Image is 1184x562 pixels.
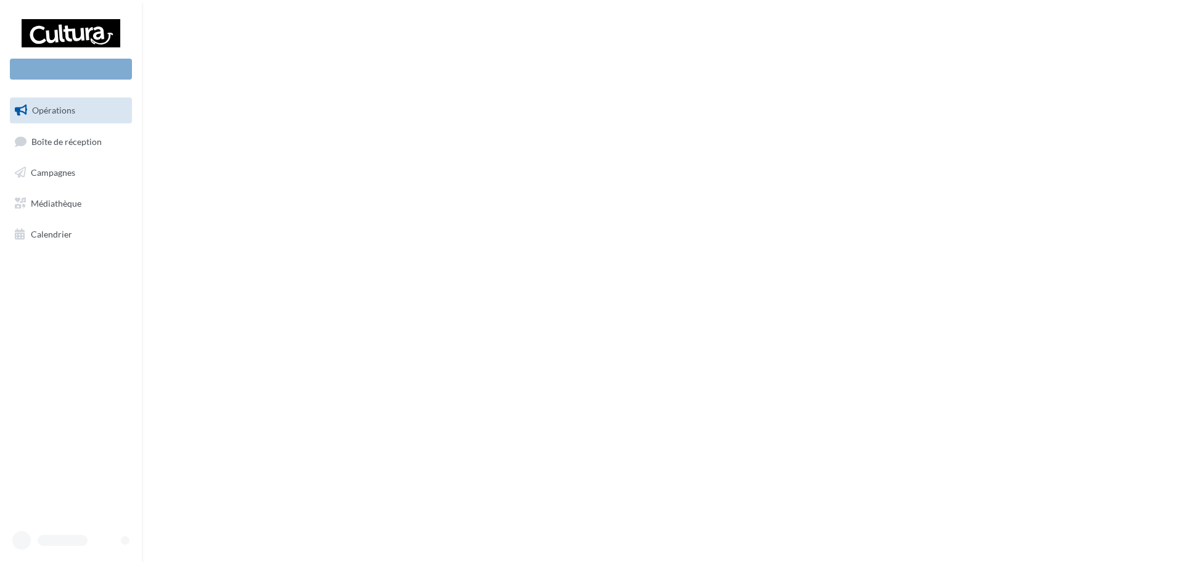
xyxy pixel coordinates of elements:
a: Calendrier [7,221,134,247]
a: Boîte de réception [7,128,134,155]
span: Calendrier [31,228,72,239]
a: Médiathèque [7,191,134,217]
span: Opérations [32,105,75,115]
div: Nouvelle campagne [10,59,132,80]
a: Campagnes [7,160,134,186]
span: Boîte de réception [31,136,102,146]
a: Opérations [7,97,134,123]
span: Campagnes [31,167,75,178]
span: Médiathèque [31,198,81,209]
